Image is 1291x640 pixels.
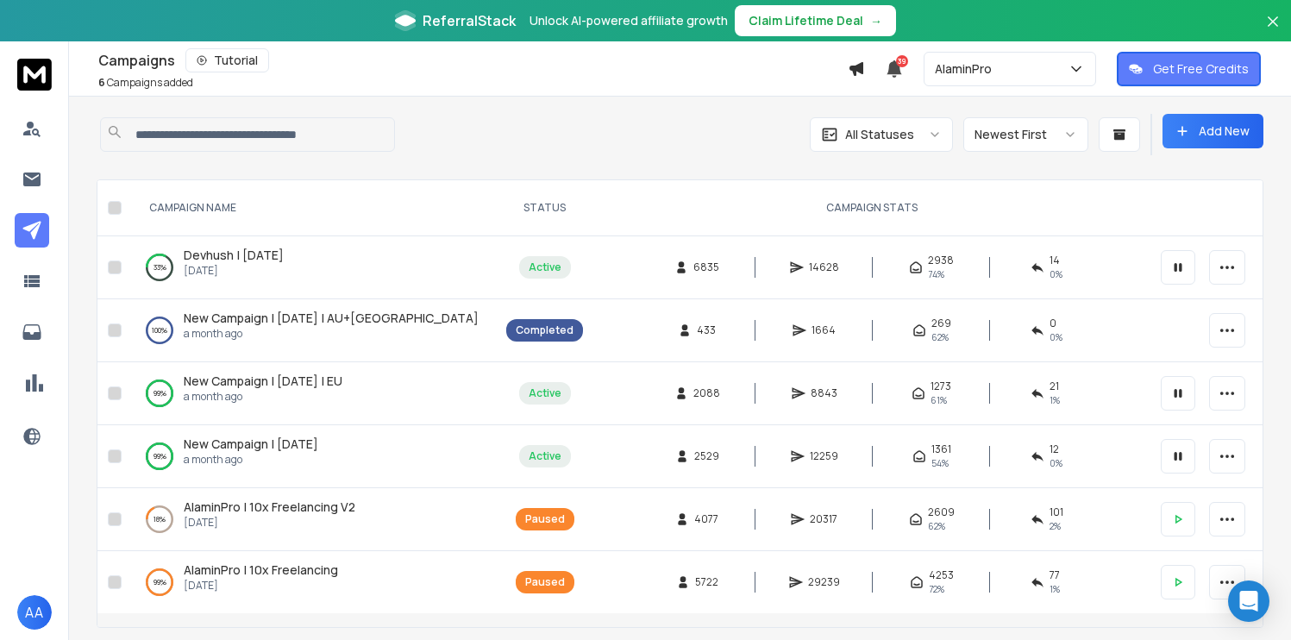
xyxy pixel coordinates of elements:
[152,322,167,339] p: 100 %
[695,575,718,589] span: 5722
[525,512,565,526] div: Paused
[1050,380,1059,393] span: 21
[1050,519,1061,533] span: 2 %
[184,562,338,579] a: AlaminPro | 10x Freelancing
[928,267,944,281] span: 74 %
[184,516,355,530] p: [DATE]
[593,180,1150,236] th: CAMPAIGN STATS
[516,323,573,337] div: Completed
[184,373,342,389] span: New Campaign | [DATE] | EU
[184,247,284,263] span: Devhush | [DATE]
[529,386,561,400] div: Active
[811,386,837,400] span: 8843
[98,48,848,72] div: Campaigns
[931,330,949,344] span: 62 %
[963,117,1088,152] button: Newest First
[693,386,720,400] span: 2088
[154,259,166,276] p: 33 %
[1050,330,1062,344] span: 0 %
[896,55,908,67] span: 39
[1050,267,1062,281] span: 0 %
[184,499,355,515] span: AlaminPro | 10x Freelancing V2
[128,180,496,236] th: CAMPAIGN NAME
[870,12,882,29] span: →
[1050,442,1059,456] span: 12
[154,574,166,591] p: 99 %
[184,247,284,264] a: Devhush | [DATE]
[735,5,896,36] button: Claim Lifetime Deal→
[1117,52,1261,86] button: Get Free Credits
[1050,254,1060,267] span: 14
[845,126,914,143] p: All Statuses
[98,76,193,90] p: Campaigns added
[154,385,166,402] p: 99 %
[697,323,716,337] span: 433
[184,453,318,467] p: a month ago
[929,582,944,596] span: 72 %
[1050,582,1060,596] span: 1 %
[185,48,269,72] button: Tutorial
[931,317,951,330] span: 269
[929,568,954,582] span: 4253
[184,436,318,453] a: New Campaign | [DATE]
[154,448,166,465] p: 99 %
[810,512,837,526] span: 20317
[128,488,496,551] td: 18%AlaminPro | 10x Freelancing V2[DATE]
[184,499,355,516] a: AlaminPro | 10x Freelancing V2
[808,575,840,589] span: 29239
[928,505,955,519] span: 2609
[184,310,479,326] span: New Campaign | [DATE] | AU+[GEOGRAPHIC_DATA]
[1050,568,1060,582] span: 77
[184,390,342,404] p: a month ago
[128,362,496,425] td: 99%New Campaign | [DATE] | EUa month ago
[423,10,516,31] span: ReferralStack
[128,425,496,488] td: 99%New Campaign | [DATE]a month ago
[1050,505,1063,519] span: 101
[496,180,593,236] th: STATUS
[931,442,951,456] span: 1361
[98,75,105,90] span: 6
[184,327,479,341] p: a month ago
[1228,580,1269,622] div: Open Intercom Messenger
[812,323,836,337] span: 1664
[928,254,954,267] span: 2938
[694,449,719,463] span: 2529
[931,380,951,393] span: 1273
[184,579,338,593] p: [DATE]
[809,260,839,274] span: 14628
[1262,10,1284,52] button: Close banner
[694,512,718,526] span: 4077
[529,260,561,274] div: Active
[1050,393,1060,407] span: 1 %
[1163,114,1263,148] button: Add New
[931,393,947,407] span: 61 %
[931,456,949,470] span: 54 %
[184,373,342,390] a: New Campaign | [DATE] | EU
[810,449,838,463] span: 12259
[525,575,565,589] div: Paused
[184,562,338,578] span: AlaminPro | 10x Freelancing
[1050,456,1062,470] span: 0 %
[154,511,166,528] p: 18 %
[935,60,999,78] p: AlaminPro
[184,310,479,327] a: New Campaign | [DATE] | AU+[GEOGRAPHIC_DATA]
[529,449,561,463] div: Active
[128,551,496,614] td: 99%AlaminPro | 10x Freelancing[DATE]
[1153,60,1249,78] p: Get Free Credits
[928,519,945,533] span: 62 %
[128,236,496,299] td: 33%Devhush | [DATE][DATE]
[17,595,52,630] button: AA
[1050,317,1056,330] span: 0
[128,299,496,362] td: 100%New Campaign | [DATE] | AU+[GEOGRAPHIC_DATA]a month ago
[693,260,719,274] span: 6835
[184,436,318,452] span: New Campaign | [DATE]
[184,264,284,278] p: [DATE]
[530,12,728,29] p: Unlock AI-powered affiliate growth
